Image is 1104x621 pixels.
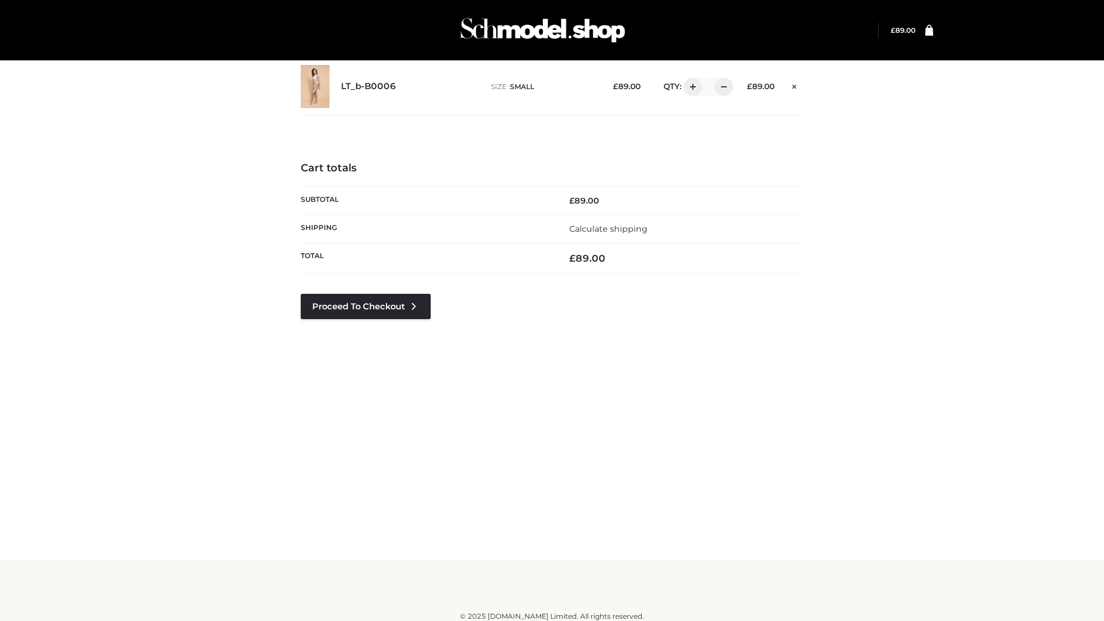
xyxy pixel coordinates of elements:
a: Remove this item [786,78,803,93]
a: Proceed to Checkout [301,294,431,319]
span: SMALL [510,82,534,91]
bdi: 89.00 [613,82,641,91]
a: £89.00 [891,26,915,34]
bdi: 89.00 [569,252,605,264]
th: Shipping [301,214,552,243]
th: Total [301,243,552,274]
a: LT_b-B0006 [341,81,396,92]
h4: Cart totals [301,162,803,175]
span: £ [613,82,618,91]
bdi: 89.00 [891,26,915,34]
span: £ [569,252,576,264]
th: Subtotal [301,186,552,214]
img: Schmodel Admin 964 [457,7,629,53]
span: £ [569,195,574,206]
p: size : [491,82,595,92]
a: Calculate shipping [569,224,647,234]
bdi: 89.00 [747,82,775,91]
div: QTY: [652,78,729,96]
span: £ [891,26,895,34]
span: £ [747,82,752,91]
bdi: 89.00 [569,195,599,206]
